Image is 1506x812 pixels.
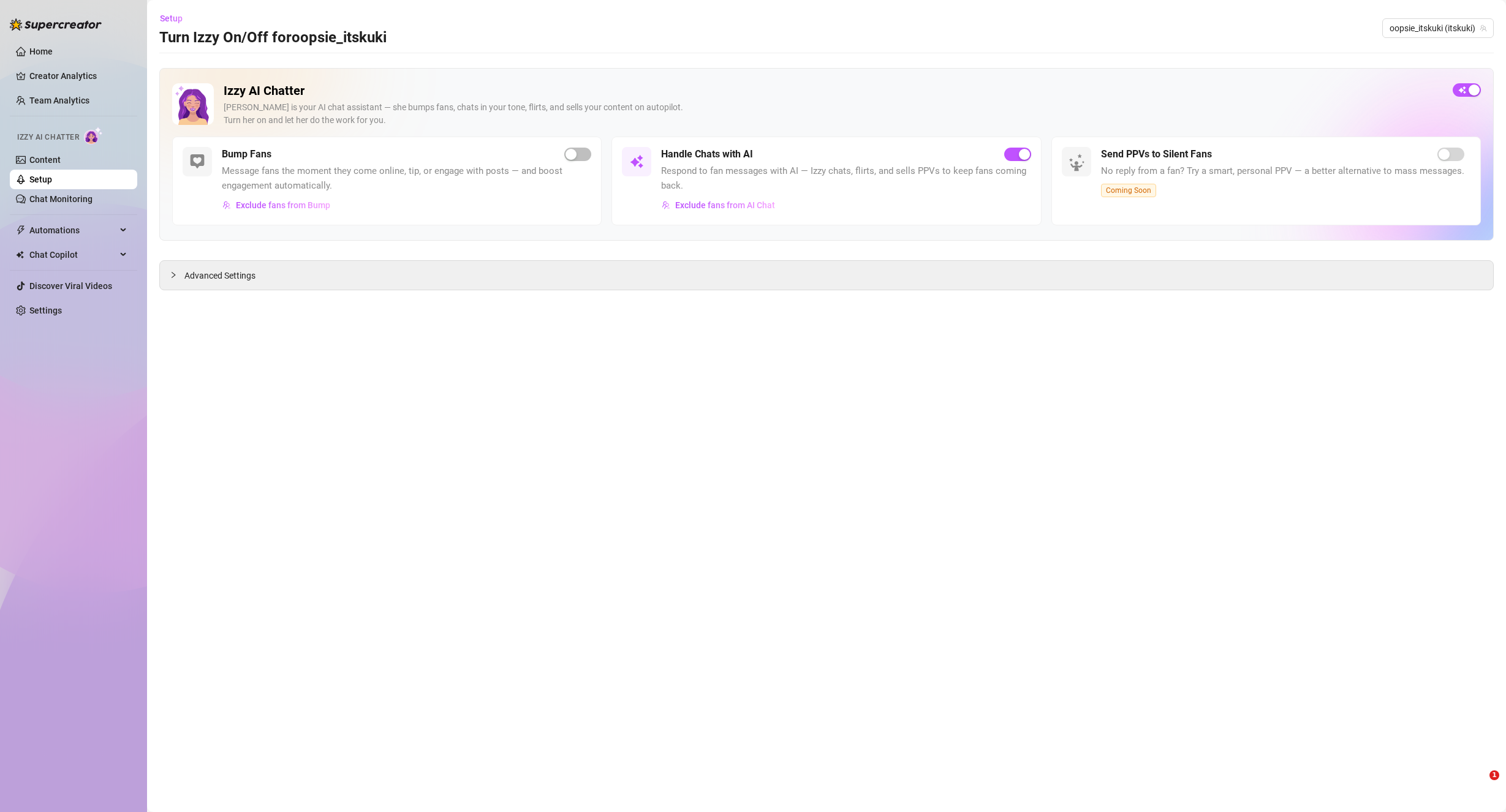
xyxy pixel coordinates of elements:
a: Content [29,155,61,165]
span: oopsie_itskuki (itskuki) [1390,19,1486,37]
img: Chat Copilot [16,250,24,259]
span: Respond to fan messages with AI — Izzy chats, flirts, and sells PPVs to keep fans coming back. [661,164,1031,193]
h3: Turn Izzy On/Off for oopsie_itskuki [159,28,387,48]
a: Chat Monitoring [29,194,93,204]
h5: Bump Fans [222,147,271,162]
img: AI Chatter [84,127,103,145]
img: svg%3e [190,154,205,169]
iframe: Intercom live chat [1464,770,1494,800]
h2: Izzy AI Chatter [224,83,1443,99]
img: svg%3e [222,201,231,209]
span: team [1480,24,1487,32]
img: svg%3e [662,201,670,209]
a: Setup [29,175,52,184]
a: Creator Analytics [29,66,127,86]
span: Advanced Settings [184,269,255,282]
h5: Send PPVs to Silent Fans [1101,147,1212,162]
button: Exclude fans from AI Chat [661,195,776,215]
button: Exclude fans from Bump [222,195,331,215]
span: Automations [29,220,116,240]
img: logo-BBDzfeDw.svg [10,18,102,31]
img: Izzy AI Chatter [172,83,214,125]
span: thunderbolt [16,225,26,235]
span: 1 [1489,770,1499,780]
img: silent-fans-ppv-o-N6Mmdf.svg [1069,154,1088,173]
h5: Handle Chats with AI [661,147,753,162]
span: Izzy AI Chatter [17,132,79,143]
a: Home [29,47,53,56]
span: Exclude fans from Bump [236,200,330,210]
span: Coming Soon [1101,184,1156,197]
a: Discover Viral Videos [29,281,112,291]
div: collapsed [170,268,184,282]
a: Settings [29,306,62,315]
button: Setup [159,9,192,28]
span: Exclude fans from AI Chat [675,200,775,210]
span: Chat Copilot [29,245,116,265]
div: [PERSON_NAME] is your AI chat assistant — she bumps fans, chats in your tone, flirts, and sells y... [224,101,1443,127]
span: No reply from a fan? Try a smart, personal PPV — a better alternative to mass messages. [1101,164,1464,179]
img: svg%3e [629,154,644,169]
a: Team Analytics [29,96,89,105]
span: collapsed [170,271,177,279]
span: Setup [160,13,183,23]
span: Message fans the moment they come online, tip, or engage with posts — and boost engagement automa... [222,164,591,193]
